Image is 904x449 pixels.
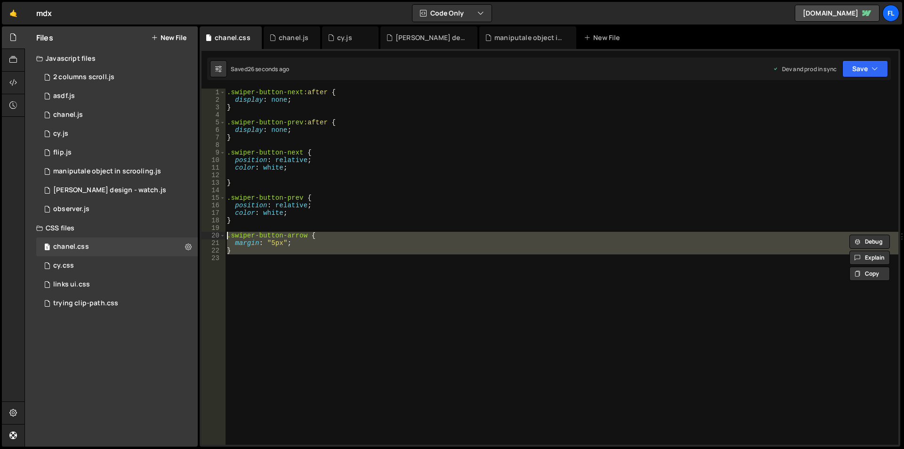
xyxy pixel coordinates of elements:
[412,5,492,22] button: Code Only
[53,280,90,289] div: links ui.css
[202,202,226,209] div: 16
[202,224,226,232] div: 19
[202,171,226,179] div: 12
[773,65,837,73] div: Dev and prod in sync
[202,164,226,171] div: 11
[842,60,888,77] button: Save
[53,92,75,100] div: asdf.js
[36,124,198,143] div: 14087/44148.js
[849,235,890,249] button: Debug
[202,232,226,239] div: 20
[53,299,118,308] div: trying clip-path.css
[849,267,890,281] button: Copy
[36,294,198,313] div: 14087/36400.css
[202,119,226,126] div: 5
[36,256,198,275] div: 14087/44196.css
[53,167,161,176] div: maniputale object in scrooling.js
[202,194,226,202] div: 15
[202,187,226,194] div: 14
[337,33,352,42] div: cy.js
[215,33,250,42] div: chanel.css
[36,68,198,87] div: 14087/36530.js
[36,181,198,200] div: 14087/35941.js
[202,111,226,119] div: 4
[202,247,226,254] div: 22
[202,209,226,217] div: 17
[25,219,198,237] div: CSS files
[248,65,289,73] div: 26 seconds ago
[53,111,83,119] div: chanel.js
[36,143,198,162] div: 14087/37273.js
[53,186,166,195] div: [PERSON_NAME] design - watch.js
[36,162,198,181] div: 14087/36120.js
[795,5,880,22] a: [DOMAIN_NAME]
[2,2,25,24] a: 🤙
[36,275,198,294] div: 14087/37841.css
[279,33,308,42] div: chanel.js
[202,254,226,262] div: 23
[231,65,289,73] div: Saved
[584,33,623,42] div: New File
[36,106,198,124] div: 14087/45247.js
[202,179,226,187] div: 13
[202,156,226,164] div: 10
[882,5,899,22] a: fl
[36,237,198,256] div: 14087/45251.css
[53,73,114,82] div: 2 columns scroll.js
[36,200,198,219] div: 14087/36990.js
[202,149,226,156] div: 9
[151,34,186,41] button: New File
[53,148,72,157] div: flip.js
[202,239,226,247] div: 21
[202,134,226,141] div: 7
[202,104,226,111] div: 3
[53,261,74,270] div: cy.css
[36,8,52,19] div: mdx
[53,130,68,138] div: cy.js
[36,33,53,43] h2: Files
[849,251,890,265] button: Explain
[44,244,50,252] span: 1
[25,49,198,68] div: Javascript files
[36,87,198,106] div: 14087/43937.js
[202,96,226,104] div: 2
[395,33,466,42] div: [PERSON_NAME] design - watch.js
[202,141,226,149] div: 8
[202,126,226,134] div: 6
[202,89,226,96] div: 1
[202,217,226,224] div: 18
[53,205,89,213] div: observer.js
[53,243,89,251] div: chanel.css
[494,33,565,42] div: maniputale object in scrooling.js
